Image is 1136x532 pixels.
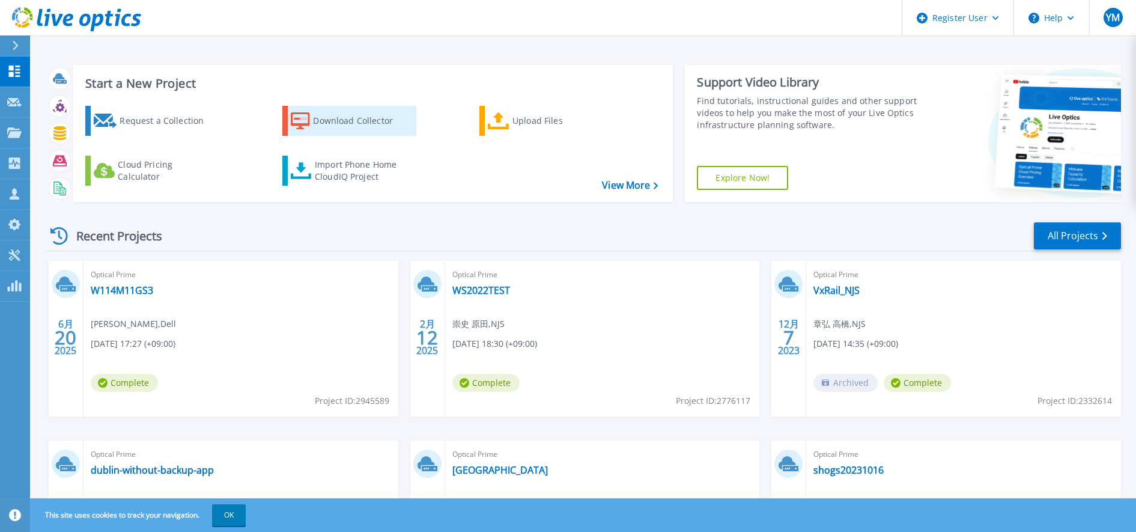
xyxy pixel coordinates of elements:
[313,109,409,133] div: Download Collector
[884,374,951,392] span: Complete
[452,284,510,296] a: WS2022TEST
[85,77,658,90] h3: Start a New Project
[452,464,548,476] a: [GEOGRAPHIC_DATA]
[512,109,609,133] div: Upload Files
[416,332,438,343] span: 12
[813,268,1114,281] span: Optical Prime
[602,180,658,191] a: View More
[452,268,753,281] span: Optical Prime
[783,332,794,343] span: 7
[118,159,214,183] div: Cloud Pricing Calculator
[91,317,176,331] span: [PERSON_NAME] , Dell
[452,374,520,392] span: Complete
[85,156,219,186] a: Cloud Pricing Calculator
[55,332,76,343] span: 20
[91,497,178,510] span: [PERSON_NAME] , PPIH
[813,374,878,392] span: Archived
[479,106,613,136] a: Upload Files
[452,497,540,510] span: [PERSON_NAME] , PPIH
[282,106,416,136] a: Download Collector
[1037,394,1112,408] span: Project ID: 2332614
[315,159,409,183] div: Import Phone Home CloudIQ Project
[91,374,158,392] span: Complete
[91,268,391,281] span: Optical Prime
[697,75,919,90] div: Support Video Library
[54,316,77,359] div: 6月 2025
[1106,13,1120,22] span: YM
[813,317,866,331] span: 章弘 高橋 , NJS
[416,316,439,359] div: 2月 2025
[813,497,951,510] span: 貴弘 竹前 , SUURI-KEIKAKU CO.,LTD.
[452,337,537,350] span: [DATE] 18:30 (+09:00)
[85,106,219,136] a: Request a Collection
[813,284,860,296] a: VxRail_NJS
[676,394,750,408] span: Project ID: 2776117
[46,221,178,251] div: Recent Projects
[1034,222,1121,249] a: All Projects
[813,337,898,350] span: [DATE] 14:35 (+09:00)
[452,448,753,461] span: Optical Prime
[697,95,919,131] div: Find tutorials, instructional guides and other support videos to help you make the most of your L...
[91,448,391,461] span: Optical Prime
[777,316,800,359] div: 12月 2023
[120,109,216,133] div: Request a Collection
[91,464,214,476] a: dublin-without-backup-app
[212,504,246,526] button: OK
[91,284,153,296] a: W114M11GS3
[452,317,505,331] span: 崇史 原田 , NJS
[813,464,884,476] a: shogs20231016
[813,448,1114,461] span: Optical Prime
[697,166,788,190] a: Explore Now!
[33,504,246,526] span: This site uses cookies to track your navigation.
[315,394,389,408] span: Project ID: 2945589
[91,337,175,350] span: [DATE] 17:27 (+09:00)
